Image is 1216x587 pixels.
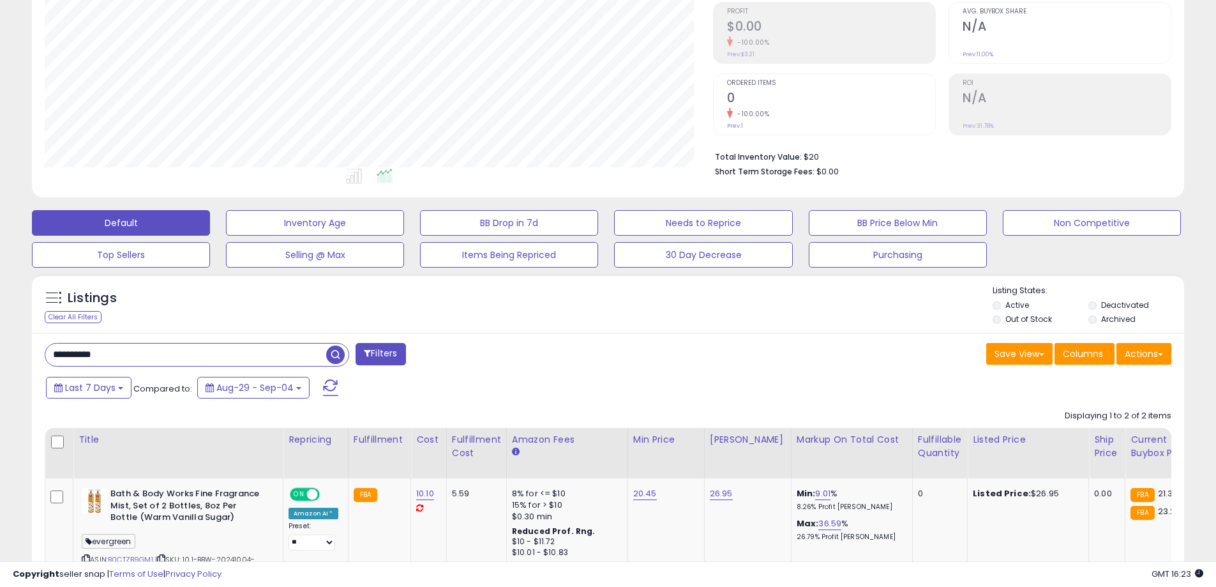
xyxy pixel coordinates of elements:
strong: Copyright [13,568,59,580]
button: Default [32,210,210,236]
div: Ship Price [1094,433,1120,460]
div: [PERSON_NAME] [710,433,786,446]
b: Reduced Prof. Rng. [512,526,596,537]
div: 0.00 [1094,488,1115,499]
button: Top Sellers [32,242,210,268]
div: Fulfillment [354,433,405,446]
div: % [797,488,903,512]
small: Prev: $3.21 [727,50,754,58]
div: Current Buybox Price [1130,433,1196,460]
button: BB Drop in 7d [420,210,598,236]
h5: Listings [68,289,117,307]
small: Prev: 31.78% [963,122,994,130]
div: Amazon Fees [512,433,622,446]
label: Deactivated [1101,300,1149,310]
span: Columns [1063,347,1103,360]
button: Non Competitive [1003,210,1181,236]
b: Listed Price: [973,487,1031,499]
b: Short Term Storage Fees: [715,166,814,177]
a: Privacy Policy [165,568,221,580]
div: Markup on Total Cost [797,433,907,446]
label: Archived [1101,314,1136,324]
div: 5.59 [452,488,497,499]
p: 8.26% Profit [PERSON_NAME] [797,503,903,512]
small: -100.00% [733,109,769,119]
b: Min: [797,487,816,499]
button: BB Price Below Min [809,210,987,236]
button: Items Being Repriced [420,242,598,268]
span: 23.21 [1158,505,1178,517]
button: Filters [356,343,405,365]
a: 9.01 [815,487,830,500]
div: $10.01 - $10.83 [512,547,618,558]
span: | SKU: 10.1-BBW-20241004-B0CTZB9GM1-9 [82,554,255,574]
p: 26.79% Profit [PERSON_NAME] [797,533,903,542]
span: Aug-29 - Sep-04 [216,381,294,394]
button: Needs to Reprice [614,210,792,236]
small: FBA [1130,506,1154,520]
div: Listed Price [973,433,1083,446]
small: Prev: 1 [727,122,743,130]
button: 30 Day Decrease [614,242,792,268]
button: Save View [986,343,1053,365]
span: Ordered Items [727,80,935,87]
li: $20 [715,148,1162,164]
div: 8% for <= $10 [512,488,618,499]
button: Purchasing [809,242,987,268]
span: Last 7 Days [65,381,116,394]
a: B0CTZB9GM1 [108,554,153,565]
small: Prev: 11.00% [963,50,993,58]
b: Total Inventory Value: [715,151,802,162]
div: Cost [416,433,441,446]
div: 0 [918,488,957,499]
span: 2025-09-12 16:23 GMT [1152,568,1203,580]
span: 21.39 [1158,487,1178,499]
div: Fulfillable Quantity [918,433,962,460]
div: Repricing [289,433,343,446]
button: Selling @ Max [226,242,404,268]
h2: N/A [963,91,1171,108]
div: seller snap | | [13,568,221,581]
span: OFF [318,489,338,500]
a: 10.10 [416,487,434,500]
small: FBA [1130,488,1154,502]
small: Amazon Fees. [512,446,520,458]
label: Out of Stock [1005,314,1052,324]
div: 15% for > $10 [512,499,618,511]
button: Inventory Age [226,210,404,236]
span: evergreen [82,534,135,549]
div: % [797,518,903,542]
span: ON [291,489,307,500]
h2: $0.00 [727,19,935,36]
label: Active [1005,300,1029,310]
h2: N/A [963,19,1171,36]
b: Bath & Body Works Fine Fragrance Mist, Set of 2 Bottles, 8oz Per Bottle (Warm Vanilla Sugar) [110,488,266,527]
div: Fulfillment Cost [452,433,501,460]
small: -100.00% [733,38,769,47]
p: Listing States: [993,285,1184,297]
th: The percentage added to the cost of goods (COGS) that forms the calculator for Min & Max prices. [791,428,912,478]
div: Displaying 1 to 2 of 2 items [1065,410,1171,422]
a: 20.45 [633,487,657,500]
div: $0.30 min [512,511,618,522]
span: ROI [963,80,1171,87]
a: 26.95 [710,487,733,500]
button: Columns [1055,343,1115,365]
div: Preset: [289,522,338,551]
small: FBA [354,488,377,502]
div: Min Price [633,433,699,446]
div: $26.95 [973,488,1079,499]
div: Amazon AI * [289,508,338,519]
button: Last 7 Days [46,377,131,399]
button: Aug-29 - Sep-04 [197,377,310,399]
b: Max: [797,517,819,530]
span: Compared to: [133,383,192,395]
button: Actions [1116,343,1171,365]
span: $0.00 [816,165,839,178]
span: Profit [727,8,935,15]
img: 41q9MtwRHjL._SL40_.jpg [82,488,107,514]
div: Title [79,433,278,446]
h2: 0 [727,91,935,108]
a: Terms of Use [109,568,163,580]
div: Clear All Filters [45,311,101,323]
